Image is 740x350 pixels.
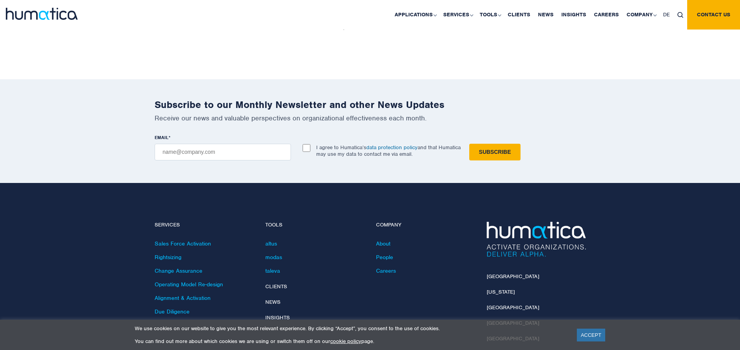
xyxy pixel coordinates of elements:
a: taleva [265,267,280,274]
a: Careers [376,267,396,274]
a: ACCEPT [577,329,605,341]
p: You can find out more about which cookies we are using or switch them off on our page. [135,338,567,345]
a: People [376,254,393,261]
a: Rightsizing [155,254,181,261]
input: I agree to Humatica’sdata protection policyand that Humatica may use my data to contact me via em... [303,144,310,152]
a: Change Assurance [155,267,202,274]
a: [GEOGRAPHIC_DATA] [487,273,539,280]
a: cookie policy [330,338,361,345]
h2: Subscribe to our Monthly Newsletter and other News Updates [155,99,586,111]
span: DE [663,11,670,18]
a: data protection policy [366,144,418,151]
h4: Services [155,222,254,228]
p: I agree to Humatica’s and that Humatica may use my data to contact me via email. [316,144,461,157]
h4: Company [376,222,475,228]
input: name@company.com [155,144,291,160]
input: Subscribe [469,144,521,160]
a: Sales Force Activation [155,240,211,247]
p: We use cookies on our website to give you the most relevant experience. By clicking “Accept”, you... [135,325,567,332]
a: [US_STATE] [487,289,515,295]
img: search_icon [677,12,683,18]
a: Clients [265,283,287,290]
a: Insights [265,314,290,321]
a: [GEOGRAPHIC_DATA] [487,304,539,311]
h4: Tools [265,222,364,228]
a: Due Diligence [155,308,190,315]
span: EMAIL [155,134,169,141]
a: Alignment & Activation [155,294,211,301]
p: Receive our news and valuable perspectives on organizational effectiveness each month. [155,114,586,122]
img: logo [6,8,78,20]
a: About [376,240,390,247]
a: News [265,299,280,305]
a: modas [265,254,282,261]
img: Humatica [487,222,586,257]
a: altus [265,240,277,247]
a: Operating Model Re-design [155,281,223,288]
